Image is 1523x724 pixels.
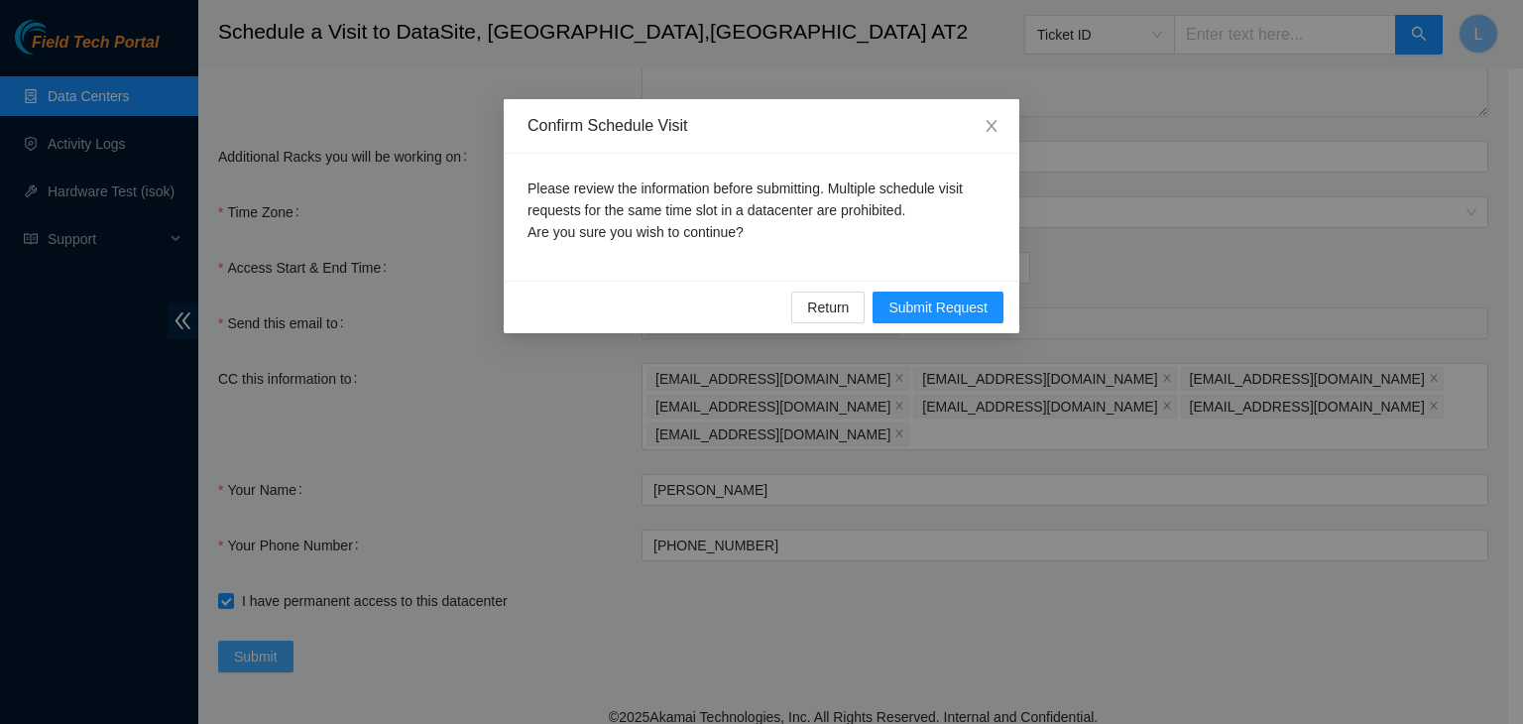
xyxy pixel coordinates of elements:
button: Submit Request [873,292,1003,323]
button: Close [964,99,1019,155]
div: Confirm Schedule Visit [527,115,996,137]
span: Submit Request [888,297,988,318]
button: Return [791,292,865,323]
span: Return [807,297,849,318]
p: Please review the information before submitting. Multiple schedule visit requests for the same ti... [527,178,996,243]
span: close [984,118,999,134]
